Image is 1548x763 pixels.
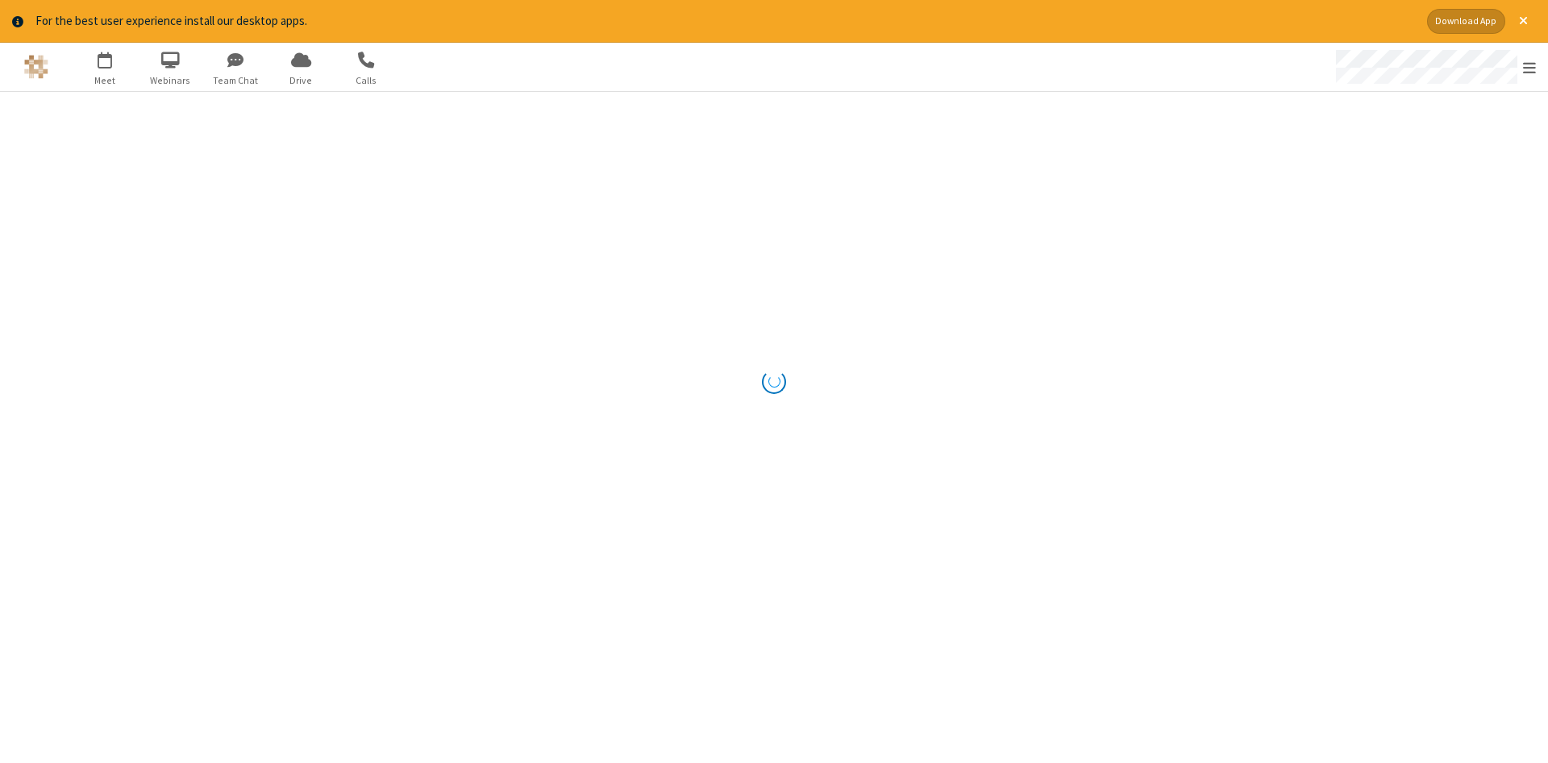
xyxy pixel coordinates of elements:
span: Webinars [140,73,201,88]
button: Logo [6,43,66,91]
div: For the best user experience install our desktop apps. [35,12,1415,31]
span: Calls [336,73,397,88]
span: Meet [75,73,135,88]
span: Drive [271,73,331,88]
img: QA Selenium DO NOT DELETE OR CHANGE [24,55,48,79]
button: Close alert [1511,9,1536,34]
span: Team Chat [206,73,266,88]
div: Open menu [1321,43,1548,91]
button: Download App [1427,9,1505,34]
